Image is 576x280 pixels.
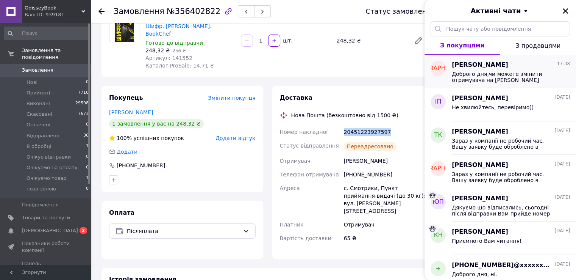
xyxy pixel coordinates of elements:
span: [DATE] [554,194,570,201]
span: Змінити покупця [208,95,256,101]
div: с. Смотрики, Пункт приймання-видачі (до 30 кг): вул. [PERSON_NAME][STREET_ADDRESS] [342,181,428,218]
span: З покупцями [440,42,485,49]
span: + [436,264,440,273]
span: Платник [280,222,304,228]
span: 1 [86,143,89,150]
span: [PERSON_NAME] [452,161,508,170]
span: Показники роботи компанії [22,240,70,254]
span: Очікуємо на оплату [27,164,78,171]
span: Замовлення [114,7,164,16]
span: Доброго дня, ні. [452,271,497,277]
span: Активні чати [470,6,521,16]
span: [DEMOGRAPHIC_DATA] [404,164,473,173]
span: Відправлено [27,132,59,139]
span: Статус відправлення [280,143,339,149]
span: поза зоною [27,186,56,192]
span: Зараз у компанії не робочий час. Вашу заявку буде оброблено в найближчий робочий день. [452,171,559,183]
span: Дякуємо що відписались, сьогодні після відправки Вам прийде номер ТТН [452,204,559,217]
a: Редагувати [411,33,426,48]
span: 17:38 [557,61,570,67]
span: Приємного Вам читання! [452,238,522,244]
div: Отримувач [342,218,428,231]
div: Нова Пошта (безкоштовно від 1500 ₴) [289,112,400,119]
span: 100% [117,135,132,141]
div: Ваш ID: 939181 [25,11,91,18]
span: [PERSON_NAME] [452,61,508,69]
span: [PERSON_NAME] [452,228,508,236]
a: Шифр. [PERSON_NAME]. BookChef [145,23,212,37]
div: шт. [281,37,293,44]
span: Не хвилюйтесь, перевіримо)) [452,104,534,110]
span: [DATE] [554,127,570,134]
span: [DATE] [554,261,570,267]
button: [DEMOGRAPHIC_DATA][PERSON_NAME]17:38Доброго дня,чи можете змінити отримувача на [PERSON_NAME] 098... [425,55,576,88]
span: Виконані [27,100,50,107]
span: Оплата [109,209,134,216]
span: Товари та послуги [22,214,70,221]
span: 256 ₴ [172,48,186,53]
span: ІП [435,98,442,106]
button: ТК[PERSON_NAME][DATE]Зараз у компанії не робочий час. Вашу заявку буде оброблено в найближчий роб... [425,121,576,155]
span: [DATE] [554,161,570,167]
span: 2 [80,227,87,234]
span: Очікуємо товар [27,175,67,182]
div: 248,32 ₴ [334,35,408,46]
span: [DEMOGRAPHIC_DATA] [22,227,78,234]
span: [PERSON_NAME] [452,127,508,136]
span: ТК [434,131,442,140]
div: Повернутися назад [98,8,105,15]
span: 0 [86,79,89,86]
span: Зараз у компанії не робочий час. Вашу заявку буде оброблено в найближчий робочий день. [452,138,559,150]
span: Скасовані [27,111,52,118]
span: КН [434,231,442,240]
div: [PERSON_NAME] [342,154,428,168]
span: [PHONE_NUMBER]@xxxxxx$.com [452,261,553,270]
button: З покупцями [425,36,500,55]
input: Пошук чату або повідомлення [431,21,570,36]
span: OdisseyBook [25,5,81,11]
span: 7673 [78,111,89,118]
span: [PERSON_NAME] [452,94,508,103]
span: 0 [86,164,89,171]
input: Пошук [4,27,89,40]
span: [DATE] [554,94,570,101]
button: Активні чати [446,6,555,16]
div: Статус замовлення [365,8,435,15]
button: ЮП[PERSON_NAME][DATE]Дякуємо що відписались, сьогодні після відправки Вам прийде номер ТТН [425,188,576,222]
img: Шифр. Ізабелла Мальдонадо. BookChef [115,12,134,42]
span: Номер накладної [280,129,328,135]
span: 29598 [75,100,89,107]
span: [DATE] [554,228,570,234]
span: Післяплата [127,227,240,235]
span: Додати [117,149,137,155]
span: 1 [86,175,89,182]
span: Очікує відправки [27,154,71,160]
span: З продавцями [515,42,560,49]
div: 1 замовлення у вас на 248,32 ₴ [109,119,204,128]
span: В обробці [27,143,52,150]
span: Готово до відправки [145,40,203,46]
span: Оплачені [27,121,50,128]
span: Каталог ProSale: 14.71 ₴ [145,63,214,69]
span: Вартість доставки [280,235,331,241]
span: Телефон отримувача [280,171,339,178]
button: КН[PERSON_NAME][DATE]Приємного Вам читання! [425,222,576,255]
button: З продавцями [500,36,576,55]
span: Прийняті [27,90,50,96]
a: [PERSON_NAME] [109,109,153,115]
div: успішних покупок [109,134,184,142]
span: 0 [86,154,89,160]
span: 0 [86,186,89,192]
span: Панель управління [22,260,70,274]
span: Нові [27,79,37,86]
span: Адреса [280,185,300,191]
span: 0 [86,121,89,128]
span: [DEMOGRAPHIC_DATA] [404,64,473,73]
span: Доброго дня,чи можете змінити отримувача на [PERSON_NAME] 0988689028,адресу я змінила а отримувач... [452,71,559,83]
span: 7710 [78,90,89,96]
button: [DEMOGRAPHIC_DATA][PERSON_NAME][DATE]Зараз у компанії не робочий час. Вашу заявку буде оброблено ... [425,155,576,188]
span: 36 [83,132,89,139]
div: 20451223927597 [342,125,428,139]
span: Покупець [109,94,143,101]
div: [PHONE_NUMBER] [116,162,166,169]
